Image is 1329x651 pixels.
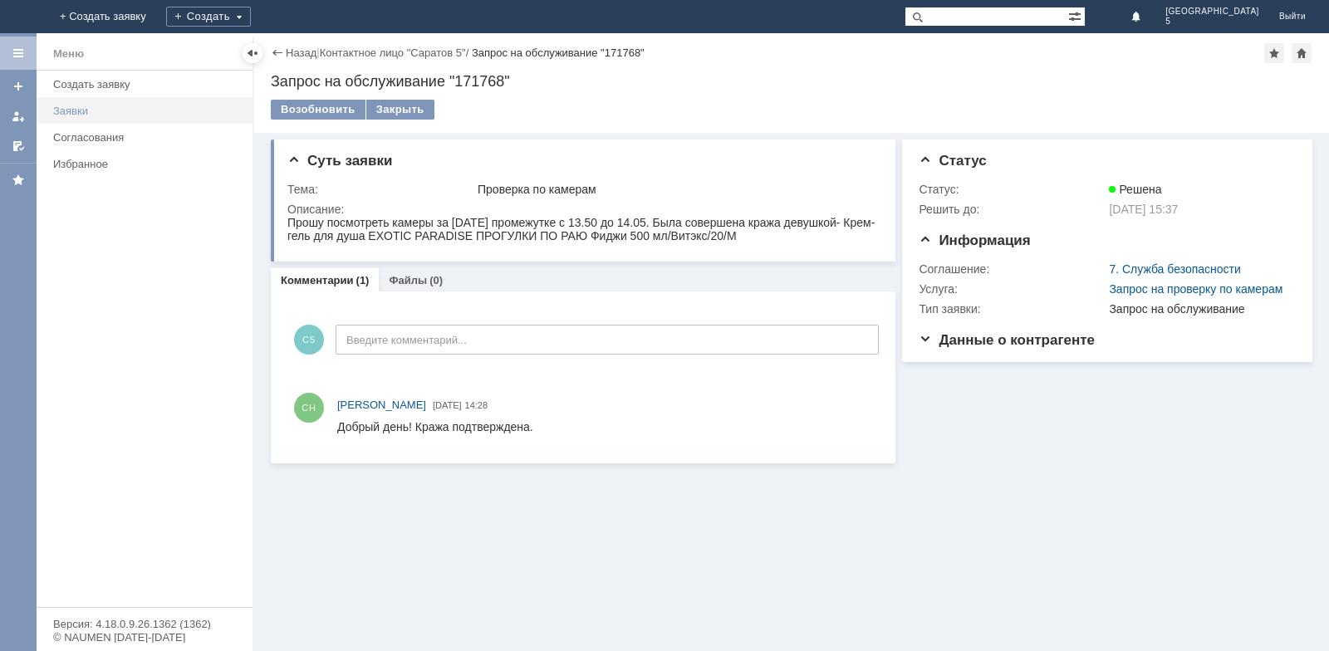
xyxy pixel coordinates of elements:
div: Решить до: [919,203,1106,216]
span: 5 [1165,17,1259,27]
a: Комментарии [281,274,354,286]
div: Тема: [287,183,474,196]
a: 7. Служба безопасности [1109,262,1240,276]
a: Согласования [47,125,249,150]
div: Проверка по камерам [478,183,873,196]
span: 14:28 [465,400,488,410]
span: Статус [919,153,986,169]
div: Статус: [919,183,1106,196]
span: Данные о контрагенте [919,332,1095,348]
div: Меню [53,44,84,64]
span: [DATE] [433,400,462,410]
div: Запрос на обслуживание "171768" [472,46,645,59]
div: Создать заявку [53,78,243,91]
a: Создать заявку [47,71,249,97]
a: Назад [286,46,316,59]
div: Услуга: [919,282,1106,296]
div: Тип заявки: [919,302,1106,316]
a: Контактное лицо "Саратов 5" [320,46,466,59]
a: Мои заявки [5,103,32,130]
div: Версия: 4.18.0.9.26.1362 (1362) [53,619,236,629]
a: Мои согласования [5,133,32,159]
div: Добавить в избранное [1264,43,1284,63]
a: Запрос на проверку по камерам [1109,282,1282,296]
span: [DATE] 15:37 [1109,203,1178,216]
div: / [320,46,472,59]
span: [GEOGRAPHIC_DATA] [1165,7,1259,17]
div: (1) [356,274,370,286]
div: Сделать домашней страницей [1292,43,1312,63]
div: Заявки [53,105,243,117]
div: Согласования [53,131,243,144]
div: Создать [166,7,251,27]
span: С5 [294,325,324,355]
div: Запрос на обслуживание [1109,302,1288,316]
a: Заявки [47,98,249,124]
span: [PERSON_NAME] [337,399,426,411]
a: [PERSON_NAME] [337,397,426,414]
a: Создать заявку [5,73,32,100]
div: Описание: [287,203,876,216]
span: Расширенный поиск [1068,7,1085,23]
div: Запрос на обслуживание "171768" [271,73,1312,90]
span: Решена [1109,183,1161,196]
a: Файлы [389,274,427,286]
span: Информация [919,232,1030,248]
div: Избранное [53,158,224,170]
div: | [316,46,319,58]
div: Соглашение: [919,262,1106,276]
div: Скрыть меню [243,43,262,63]
div: © NAUMEN [DATE]-[DATE] [53,632,236,643]
span: Суть заявки [287,153,392,169]
div: (0) [429,274,443,286]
